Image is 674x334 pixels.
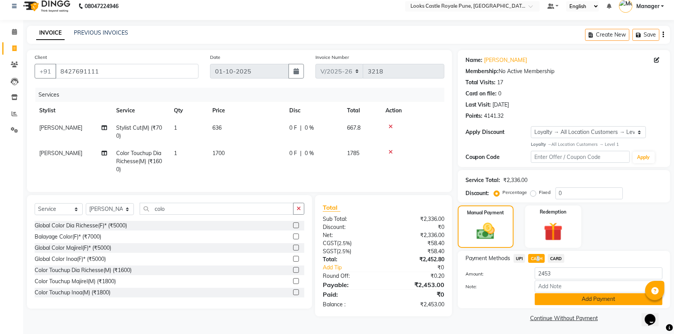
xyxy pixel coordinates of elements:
[633,152,655,163] button: Apply
[381,102,444,119] th: Action
[465,153,531,161] div: Coupon Code
[305,124,314,132] span: 0 %
[39,124,82,131] span: [PERSON_NAME]
[395,264,450,272] div: ₹0
[465,176,500,184] div: Service Total:
[35,266,132,274] div: Color Touchup Dia Richesse(M) (₹1600)
[289,149,297,157] span: 0 F
[305,149,314,157] span: 0 %
[35,289,110,297] div: Color Touchup Inoa(M) (₹1800)
[317,231,384,239] div: Net:
[384,301,450,309] div: ₹2,453.00
[384,231,450,239] div: ₹2,336.00
[347,150,359,157] span: 1785
[548,254,564,263] span: CARD
[74,29,128,36] a: PREVIOUS INVOICES
[35,64,56,78] button: +91
[465,90,497,98] div: Card on file:
[116,150,162,173] span: Color Touchup Dia Richesse(M) (₹1600)
[300,149,302,157] span: |
[35,277,116,286] div: Color Touchup Majirel(M) (₹1800)
[36,26,65,40] a: INVOICE
[140,203,294,215] input: Search or Scan
[212,150,225,157] span: 1700
[460,271,529,277] label: Amount:
[323,240,337,247] span: CGST
[384,215,450,223] div: ₹2,336.00
[338,248,350,254] span: 2.5%
[384,272,450,280] div: ₹0.20
[535,267,662,279] input: Amount
[484,56,527,64] a: [PERSON_NAME]
[535,281,662,292] input: Add Note
[499,90,502,98] div: 0
[636,2,659,10] span: Manager
[315,54,349,61] label: Invoice Number
[484,112,504,120] div: 4141.32
[465,78,496,87] div: Total Visits:
[112,102,169,119] th: Service
[35,88,450,102] div: Services
[300,124,302,132] span: |
[465,112,483,120] div: Points:
[342,102,381,119] th: Total
[317,247,384,256] div: ( )
[535,293,662,305] button: Add Payment
[632,29,659,41] button: Save
[347,124,360,131] span: 667.8
[460,283,529,290] label: Note:
[317,272,384,280] div: Round Off:
[384,280,450,289] div: ₹2,453.00
[317,256,384,264] div: Total:
[504,176,528,184] div: ₹2,336.00
[317,264,394,272] a: Add Tip
[208,102,285,119] th: Price
[459,314,669,322] a: Continue Without Payment
[35,102,112,119] th: Stylist
[585,29,629,41] button: Create New
[497,78,504,87] div: 17
[55,64,199,78] input: Search by Name/Mobile/Email/Code
[116,124,162,139] span: Stylist Cut(M) (₹700)
[465,254,511,262] span: Payment Methods
[384,256,450,264] div: ₹2,452.80
[317,223,384,231] div: Discount:
[642,303,666,326] iframe: chat widget
[531,141,662,148] div: All Location Customers → Level 1
[317,290,384,299] div: Paid:
[35,222,127,230] div: Global Color Dia Richesse(F)* (₹5000)
[384,223,450,231] div: ₹0
[465,101,491,109] div: Last Visit:
[465,189,489,197] div: Discount:
[465,67,499,75] div: Membership:
[465,67,662,75] div: No Active Membership
[174,150,177,157] span: 1
[539,189,551,196] label: Fixed
[531,151,629,163] input: Enter Offer / Coupon Code
[174,124,177,131] span: 1
[210,54,220,61] label: Date
[317,280,384,289] div: Payable:
[317,301,384,309] div: Balance :
[289,124,297,132] span: 0 F
[531,142,551,147] strong: Loyalty →
[465,56,483,64] div: Name:
[503,189,527,196] label: Percentage
[35,255,106,263] div: Global Color Inoa(F)* (₹5000)
[538,220,568,244] img: _gift.svg
[528,254,545,263] span: CASH
[471,221,500,242] img: _cash.svg
[317,239,384,247] div: ( )
[384,290,450,299] div: ₹0
[323,204,340,212] span: Total
[285,102,342,119] th: Disc
[169,102,208,119] th: Qty
[514,254,526,263] span: UPI
[317,215,384,223] div: Sub Total:
[39,150,82,157] span: [PERSON_NAME]
[35,54,47,61] label: Client
[212,124,222,131] span: 636
[323,248,337,255] span: SGST
[493,101,509,109] div: [DATE]
[384,239,450,247] div: ₹58.40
